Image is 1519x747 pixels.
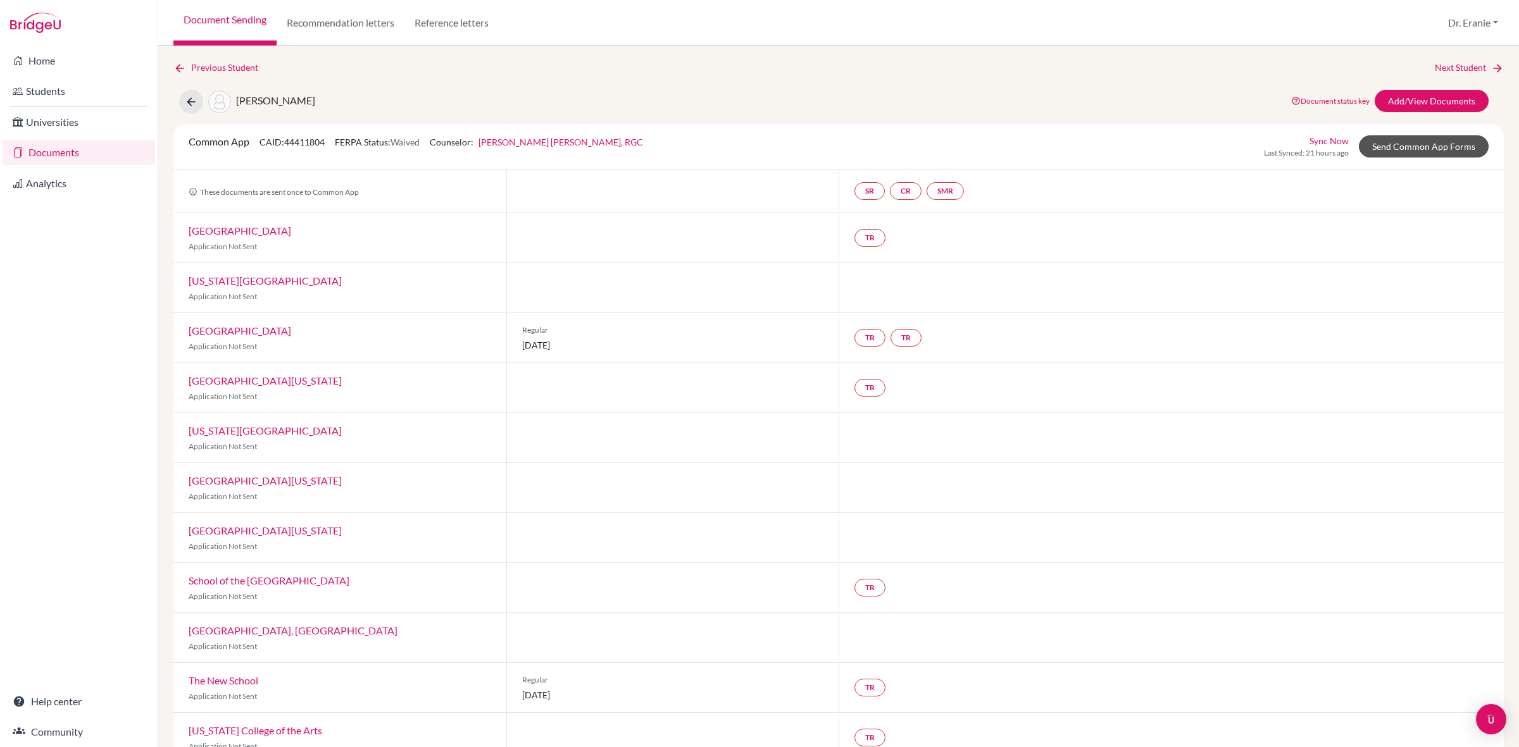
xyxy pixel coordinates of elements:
[1310,134,1349,147] a: Sync Now
[189,392,257,401] span: Application Not Sent
[854,329,885,347] a: TR
[189,591,257,601] span: Application Not Sent
[189,374,342,386] a: [GEOGRAPHIC_DATA][US_STATE]
[3,140,155,165] a: Documents
[1359,135,1489,157] a: Send Common App Forms
[3,689,155,714] a: Help center
[3,109,155,135] a: Universities
[854,379,885,397] a: TR
[522,338,824,352] span: [DATE]
[189,691,257,701] span: Application Not Sent
[927,182,964,200] a: SMR
[522,674,824,686] span: Regular
[854,229,885,247] a: TR
[189,674,258,686] a: The New School
[189,292,257,301] span: Application Not Sent
[189,225,291,237] a: [GEOGRAPHIC_DATA]
[189,242,257,251] span: Application Not Sent
[1375,90,1489,112] a: Add/View Documents
[3,48,155,73] a: Home
[259,137,325,147] span: CAID: 44411804
[189,624,397,636] a: [GEOGRAPHIC_DATA], [GEOGRAPHIC_DATA]
[189,574,349,586] a: School of the [GEOGRAPHIC_DATA]
[430,137,643,147] span: Counselor:
[1435,61,1504,75] a: Next Student
[854,579,885,596] a: TR
[189,524,342,536] a: [GEOGRAPHIC_DATA][US_STATE]
[236,94,315,106] span: [PERSON_NAME]
[189,474,342,486] a: [GEOGRAPHIC_DATA][US_STATE]
[189,187,359,197] span: These documents are sent once to Common App
[3,78,155,104] a: Students
[189,324,291,336] a: [GEOGRAPHIC_DATA]
[189,724,322,736] a: [US_STATE] College of the Arts
[1442,11,1504,35] button: Dr. Eranie
[189,275,342,287] a: [US_STATE][GEOGRAPHIC_DATA]
[189,441,257,451] span: Application Not Sent
[1291,96,1370,106] a: Document status key
[891,329,922,347] a: TR
[189,541,257,551] span: Application Not Sent
[854,729,885,746] a: TR
[335,137,420,147] span: FERPA Status:
[854,679,885,696] a: TR
[391,137,420,147] span: Waived
[1264,147,1349,159] span: Last Synced: 21 hours ago
[173,61,268,75] a: Previous Student
[522,324,824,336] span: Regular
[890,182,922,200] a: CR
[3,719,155,744] a: Community
[478,137,643,147] a: [PERSON_NAME] [PERSON_NAME], RGC
[10,13,61,33] img: Bridge-U
[1476,704,1506,734] div: Open Intercom Messenger
[3,171,155,196] a: Analytics
[189,342,257,351] span: Application Not Sent
[189,135,249,147] span: Common App
[522,688,824,701] span: [DATE]
[189,641,257,651] span: Application Not Sent
[189,491,257,501] span: Application Not Sent
[189,424,342,436] a: [US_STATE][GEOGRAPHIC_DATA]
[854,182,885,200] a: SR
